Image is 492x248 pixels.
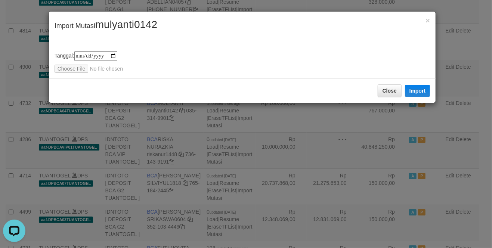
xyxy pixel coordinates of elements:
[3,3,25,25] button: Open LiveChat chat widget
[426,16,430,25] span: ×
[405,85,430,97] button: Import
[378,84,402,97] button: Close
[426,16,430,24] button: Close
[55,51,430,73] div: Tanggal:
[55,22,158,30] span: Import Mutasi
[95,19,158,30] span: mulyanti0142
